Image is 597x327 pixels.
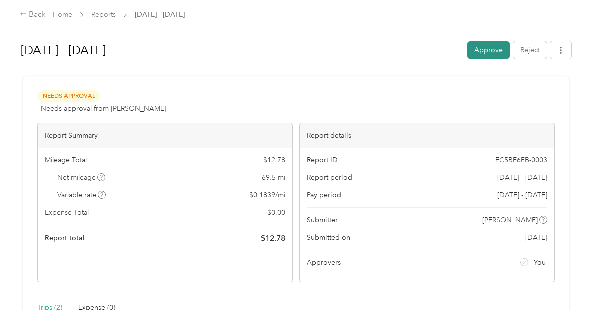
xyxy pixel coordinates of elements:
span: Expense Total [45,207,89,218]
span: Report period [307,172,352,183]
span: Needs Approval [37,90,100,102]
button: Reject [513,41,547,59]
span: [DATE] - [DATE] [135,9,185,20]
span: Go to pay period [497,190,547,200]
h1: Sep 1 - 30, 2025 [21,38,460,62]
span: $ 12.78 [261,232,285,244]
span: Needs approval from [PERSON_NAME] [41,103,166,114]
div: Trips (2) [37,302,62,313]
a: Reports [91,10,116,19]
div: Expense (0) [78,302,115,313]
span: Report total [45,233,85,243]
span: Approvers [307,257,341,268]
iframe: Everlance-gr Chat Button Frame [541,271,597,327]
span: Mileage Total [45,155,87,165]
span: You [534,257,546,268]
a: Home [53,10,72,19]
span: Submitted on [307,232,350,243]
span: EC5BE6FB-0003 [495,155,547,165]
span: Net mileage [57,172,106,183]
span: Pay period [307,190,341,200]
button: Approve [467,41,510,59]
span: $ 0.1839 / mi [249,190,285,200]
span: [PERSON_NAME] [482,215,538,225]
span: [DATE] - [DATE] [497,172,547,183]
span: Variable rate [57,190,106,200]
span: $ 12.78 [263,155,285,165]
span: $ 0.00 [267,207,285,218]
span: Submitter [307,215,338,225]
div: Back [20,9,46,21]
span: [DATE] [525,232,547,243]
div: Report details [300,123,554,148]
div: Report Summary [38,123,292,148]
span: 69.5 mi [262,172,285,183]
span: Report ID [307,155,338,165]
